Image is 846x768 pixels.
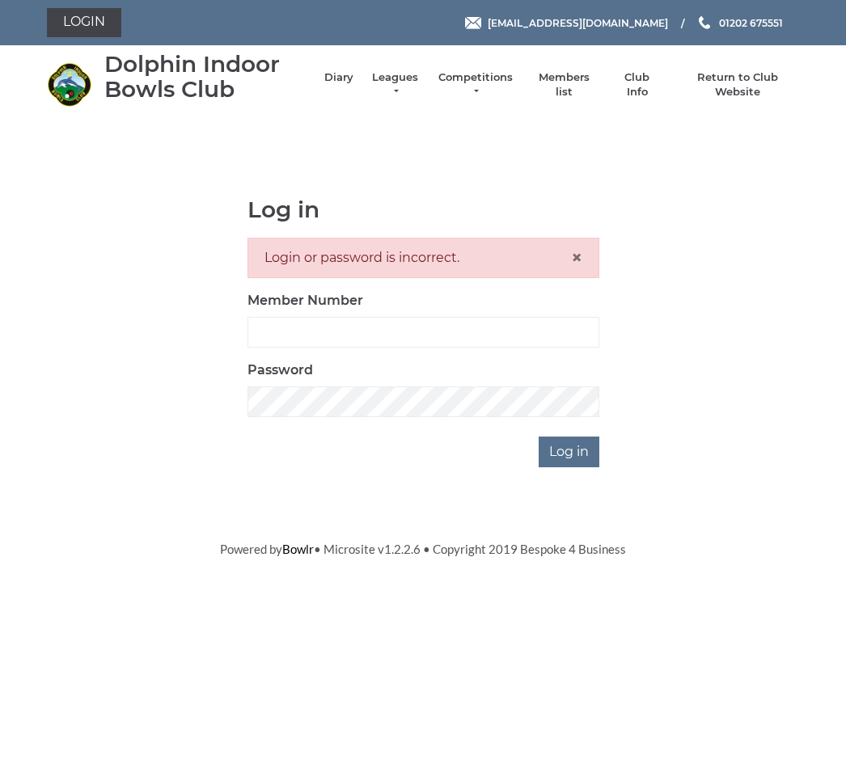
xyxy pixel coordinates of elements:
div: Dolphin Indoor Bowls Club [104,52,308,102]
label: Password [247,361,313,380]
a: Competitions [437,70,514,99]
div: Login or password is incorrect. [247,238,599,278]
span: × [571,246,582,269]
input: Log in [539,437,599,467]
h1: Log in [247,197,599,222]
img: Dolphin Indoor Bowls Club [47,62,91,107]
img: Phone us [699,16,710,29]
span: [EMAIL_ADDRESS][DOMAIN_NAME] [488,16,668,28]
img: Email [465,17,481,29]
label: Member Number [247,291,363,310]
a: Members list [530,70,597,99]
a: Leagues [370,70,421,99]
span: 01202 675551 [719,16,783,28]
a: Bowlr [282,542,314,556]
a: Return to Club Website [677,70,799,99]
a: Email [EMAIL_ADDRESS][DOMAIN_NAME] [465,15,668,31]
a: Diary [324,70,353,85]
button: Close [571,248,582,268]
a: Phone us 01202 675551 [696,15,783,31]
span: Powered by • Microsite v1.2.2.6 • Copyright 2019 Bespoke 4 Business [220,542,626,556]
a: Login [47,8,121,37]
a: Club Info [614,70,661,99]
